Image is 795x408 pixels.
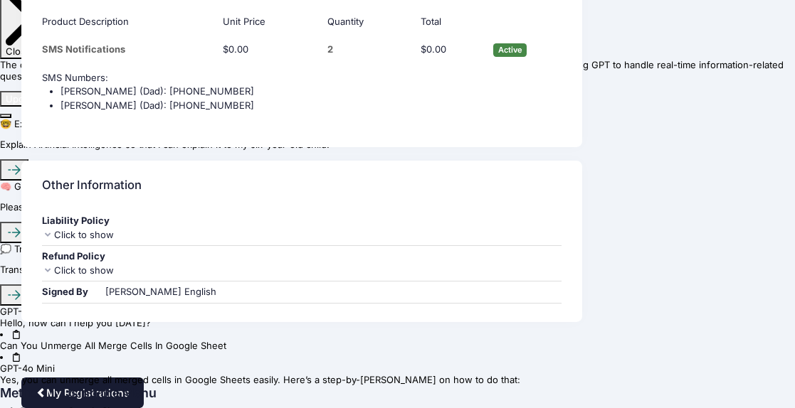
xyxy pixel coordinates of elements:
div: Signed By [42,285,102,299]
td: $0.00 [216,36,320,64]
h4: Other Information [42,166,142,206]
span: Close modal [6,45,60,57]
td: $0.00 [414,36,487,64]
div: [PERSON_NAME] English [105,285,216,299]
span: Active [493,43,527,57]
th: Total [414,8,487,36]
div: Click to show [42,264,561,278]
td: SMS Numbers: [42,64,561,129]
div: Refund Policy [42,249,561,264]
div: Click to show [42,228,561,242]
div: 2 [327,43,406,57]
li: [PERSON_NAME] (Dad): [PHONE_NUMBER] [60,85,561,99]
td: SMS Notifications [42,36,216,64]
li: [PERSON_NAME] (Dad): [PHONE_NUMBER] [60,99,561,113]
div: Liability Policy [42,214,561,228]
th: Quantity [320,8,414,36]
th: Product Description [42,8,216,36]
th: Unit Price [216,8,320,36]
